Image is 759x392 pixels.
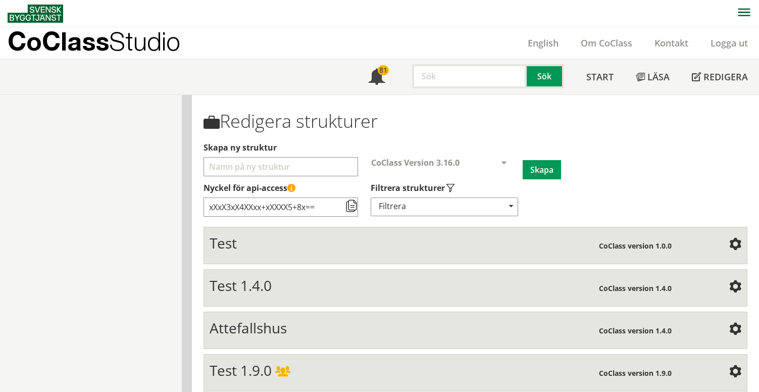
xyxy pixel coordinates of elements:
span: Inställningar [729,366,741,378]
button: Sök [527,64,564,88]
span: Kopiera [345,201,358,213]
span: Studio [109,26,180,56]
span: Start [586,71,614,83]
div: Välj CoClass-version för att skapa en ny struktur [363,157,523,182]
h1: Redigera strukturer [204,111,747,132]
a: 81 [358,59,396,94]
span: Notifikationer [369,70,385,86]
a: Logga ut [699,37,759,49]
img: Svensk Byggtjänst [8,5,63,23]
span: Inställningar [729,281,741,293]
span: Test 1.9.0 [210,361,272,380]
span: CoClass version 1.4.0 [599,326,672,335]
span: Test 1.4.0 [210,276,272,295]
input: Välj ett namn för att skapa en ny struktur Välj vilka typer av strukturer som ska visas i din str... [204,157,358,176]
span: CoClass version 1.4.0 [599,283,672,293]
input: Nyckel till åtkomststruktur via API (kräver API-licensabonnemang) [204,198,358,217]
a: English [517,37,570,49]
input: Sök [412,64,527,88]
span: Delad struktur [275,367,290,378]
label: Välj ett namn för att skapa en ny struktur [204,142,747,153]
p: CoClass [8,35,180,47]
span: CoClass version 1.9.0 [599,368,672,378]
span: Inställningar [729,239,741,251]
a: Redigera [681,59,759,94]
span: Redigera [703,71,748,83]
a: Läsa [625,59,681,94]
div: Filtrera [371,198,518,216]
span: Attefallshus [210,318,287,337]
a: Start [575,59,625,94]
span: CoClass Version 3.16.0 [371,157,460,168]
div: 81 [378,65,389,75]
span: Test [210,233,237,253]
span: Läsa [647,71,670,83]
a: CoClassStudio [8,27,202,59]
label: Välj vilka typer av strukturer som ska visas i din strukturlista [371,182,517,193]
label: Nyckel till åtkomststruktur via API (kräver API-licensabonnemang) [204,182,747,193]
a: Om CoClass [570,37,643,49]
button: Skapa [523,160,561,179]
span: Inställningar [729,324,741,336]
a: Kontakt [643,37,699,49]
span: CoClass version 1.0.0 [599,241,672,251]
span: Denna API-nyckel ger åtkomst till alla strukturer som du har skapat eller delat med dig av. Håll ... [287,184,295,192]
